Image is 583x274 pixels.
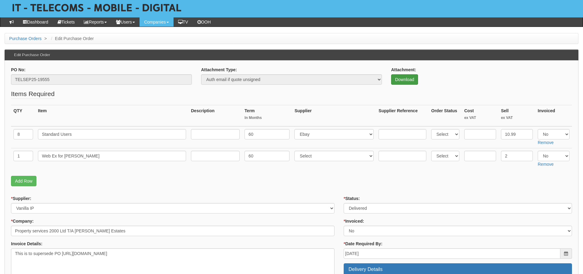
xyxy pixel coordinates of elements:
[11,50,53,60] h3: Edit Purchase Order
[18,17,53,27] a: Dashboard
[140,17,174,27] a: Companies
[344,218,364,224] label: Invoiced:
[499,105,535,126] th: Sell
[391,67,416,73] label: Attachment:
[111,17,140,27] a: Users
[36,105,189,126] th: Item
[189,105,242,126] th: Description
[174,17,193,27] a: TV
[349,267,567,272] h3: Delivery Details
[344,241,383,247] label: Date Required By:
[245,115,290,120] small: In Months
[43,36,48,41] span: >
[501,115,533,120] small: ex VAT
[79,17,111,27] a: Reports
[11,218,34,224] label: Company:
[11,105,36,126] th: QTY
[193,17,215,27] a: OOH
[538,140,554,145] a: Remove
[9,36,42,41] a: Purchase Orders
[11,241,43,247] label: Invoice Details:
[11,176,36,186] a: Add Row
[429,105,462,126] th: Order Status
[391,74,418,85] a: Download
[53,17,80,27] a: Tickets
[50,35,94,42] li: Edit Purchase Order
[242,105,292,126] th: Term
[535,105,572,126] th: Invoiced
[538,162,554,167] a: Remove
[11,89,54,99] legend: Items Required
[344,195,360,202] label: Status:
[201,67,237,73] label: Attachment Type:
[464,115,496,120] small: ex VAT
[462,105,499,126] th: Cost
[376,105,429,126] th: Supplier Reference
[292,105,376,126] th: Supplier
[11,67,25,73] label: PO No:
[11,195,31,202] label: Supplier:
